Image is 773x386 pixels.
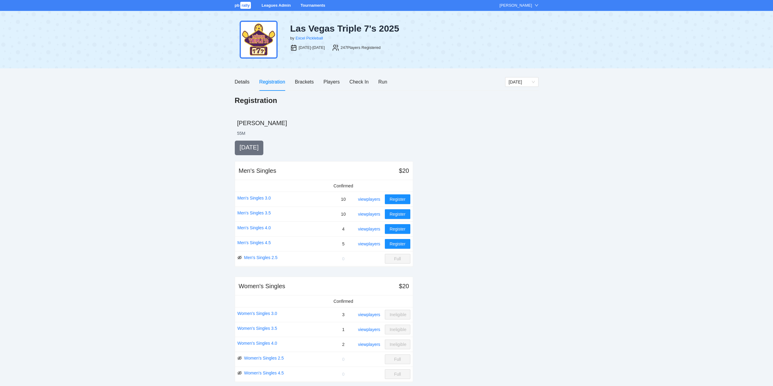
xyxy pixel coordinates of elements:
div: Men's Singles [239,166,276,175]
div: Women's Singles [239,282,286,290]
li: 55 M [237,130,245,136]
a: Tournaments [300,3,325,8]
span: Register [390,226,405,232]
span: Friday [509,77,535,87]
div: Registration [259,78,285,86]
button: Ineligible [385,325,410,334]
button: Full [385,369,410,379]
td: 3 [331,307,356,322]
div: [DATE]-[DATE] [299,45,325,51]
a: Men's Singles 4.5 [238,239,271,246]
span: [DATE] [240,144,259,151]
a: view players [358,197,380,202]
a: view players [358,212,380,217]
a: Women's Singles 2.5 [244,355,284,361]
div: Details [235,78,250,86]
a: view players [358,312,380,317]
a: Men's Singles 4.0 [238,224,271,231]
span: down [535,3,539,7]
a: Men's Singles 2.5 [244,254,278,261]
td: 2 [331,337,356,352]
span: Register [390,241,405,247]
a: Women's Singles 3.0 [238,310,277,317]
button: Full [385,354,410,364]
div: 247 Players Registered [340,45,381,51]
span: pb [235,3,240,8]
td: 5 [331,236,356,251]
button: Register [385,239,410,249]
span: eye-invisible [238,371,242,375]
h2: [PERSON_NAME] [237,119,539,127]
div: Brackets [295,78,314,86]
a: pbrally [235,3,252,8]
button: Register [385,194,410,204]
div: [PERSON_NAME] [500,2,532,9]
a: view players [358,342,380,347]
a: Women's Singles 3.5 [238,325,277,332]
td: 10 [331,207,356,221]
button: Register [385,224,410,234]
a: view players [358,227,380,231]
a: view players [358,327,380,332]
div: Check In [349,78,368,86]
div: $20 [399,282,409,290]
span: 0 [342,372,344,377]
div: Run [378,78,387,86]
a: Men's Singles 3.5 [238,210,271,216]
td: 4 [331,221,356,236]
span: 0 [342,357,344,362]
button: Full [385,254,410,264]
div: by [290,35,294,41]
span: eye-invisible [238,356,242,360]
button: Register [385,209,410,219]
td: Confirmed [331,295,356,307]
button: Ineligible [385,340,410,349]
a: Men's Singles 3.0 [238,195,271,201]
img: tiple-sevens-24.png [240,21,278,59]
td: 1 [331,322,356,337]
h1: Registration [235,96,277,105]
span: eye-invisible [238,255,242,260]
a: Women's Singles 4.0 [238,340,277,347]
a: Excel Pickleball [296,36,323,40]
div: Las Vegas Triple 7's 2025 [290,23,432,34]
a: Women's Singles 4.5 [244,370,284,376]
a: Leagues Admin [262,3,291,8]
td: Confirmed [331,180,356,192]
a: view players [358,241,380,246]
span: 0 [342,256,344,261]
div: $20 [399,166,409,175]
span: Register [390,196,405,203]
td: 10 [331,192,356,207]
span: rally [240,2,251,9]
button: Ineligible [385,310,410,319]
span: Register [390,211,405,217]
div: Players [323,78,340,86]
